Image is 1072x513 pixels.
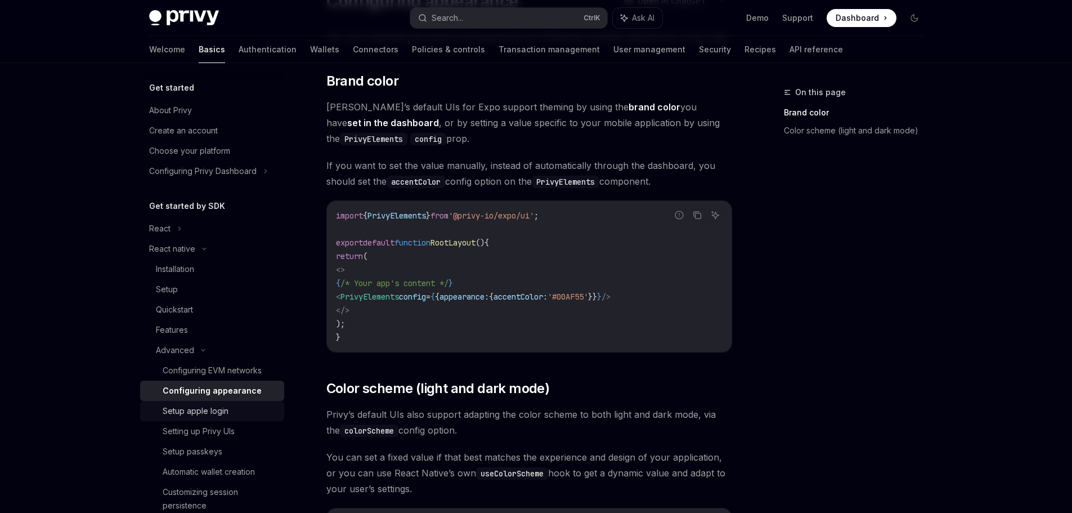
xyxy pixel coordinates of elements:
div: Advanced [156,344,194,357]
span: () [476,238,485,248]
span: Ctrl K [584,14,600,23]
a: Choose your platform [140,141,284,161]
a: Demo [746,12,769,24]
span: { [336,278,340,288]
a: set in the dashboard [347,117,439,129]
span: accentColor: [494,292,548,302]
span: If you want to set the value manually, instead of automatically through the dashboard, you should... [326,158,732,189]
a: Features [140,320,284,340]
button: Ask AI [708,208,723,222]
a: About Privy [140,100,284,121]
div: Create an account [149,124,218,137]
img: dark logo [149,10,219,26]
div: Search... [432,11,463,25]
span: { [489,292,494,302]
span: } [426,211,430,221]
div: Quickstart [156,303,193,316]
span: appearance: [439,292,489,302]
code: PrivyElements [340,133,407,145]
div: Installation [156,262,194,276]
span: = [426,292,430,302]
span: On this page [795,86,846,99]
div: Setting up Privy UIs [163,425,235,438]
code: accentColor [387,176,445,188]
span: Color scheme (light and dark mode) [326,380,550,398]
span: return [336,251,363,261]
div: Setup [156,283,178,296]
div: Customizing session persistence [163,485,277,512]
span: /> [602,292,611,302]
div: Configuring Privy Dashboard [149,164,257,178]
button: Search...CtrlK [410,8,607,28]
span: </> [336,305,349,315]
a: Automatic wallet creation [140,462,284,482]
span: } [597,292,602,302]
a: Setup [140,279,284,300]
span: { [363,211,367,221]
span: } [448,278,453,288]
span: { [485,238,489,248]
span: } [336,332,340,342]
button: Copy the contents from the code block [690,208,705,222]
span: { [430,292,435,302]
div: Setup passkeys [163,445,222,458]
span: /* Your app's content */ [340,278,448,288]
a: Policies & controls [412,36,485,63]
span: Privy’s default UIs also support adapting the color scheme to both light and dark mode, via the c... [326,407,732,438]
span: < [336,292,340,302]
a: Wallets [310,36,339,63]
a: Support [782,12,813,24]
span: config [399,292,426,302]
a: Dashboard [827,9,896,27]
a: Brand color [784,104,932,122]
a: API reference [790,36,843,63]
a: Recipes [744,36,776,63]
span: from [430,211,448,221]
code: PrivyElements [532,176,599,188]
div: Automatic wallet creation [163,465,255,479]
button: Toggle dark mode [905,9,923,27]
span: RootLayout [430,238,476,248]
span: Brand color [326,72,398,90]
span: Ask AI [632,12,654,24]
span: function [394,238,430,248]
span: }} [588,292,597,302]
div: React [149,222,171,235]
div: Configuring appearance [163,384,262,398]
a: Setup apple login [140,401,284,421]
a: Quickstart [140,300,284,320]
a: Welcome [149,36,185,63]
div: Choose your platform [149,144,230,158]
span: '#00AF55' [548,292,588,302]
a: Connectors [353,36,398,63]
a: Create an account [140,121,284,141]
span: '@privy-io/expo/ui' [448,211,534,221]
a: Installation [140,259,284,279]
a: Configuring EVM networks [140,360,284,381]
button: Ask AI [613,8,662,28]
span: ( [363,251,367,261]
a: Transaction management [499,36,600,63]
button: Report incorrect code [672,208,687,222]
span: [PERSON_NAME]’s default UIs for Expo support theming by using the you have , or by setting a valu... [326,99,732,146]
div: Setup apple login [163,404,228,418]
a: Configuring appearance [140,381,284,401]
a: Setting up Privy UIs [140,421,284,441]
div: Features [156,323,188,337]
h5: Get started [149,81,194,95]
code: colorScheme [340,425,398,437]
code: useColorScheme [476,467,548,480]
a: Color scheme (light and dark mode) [784,122,932,140]
a: Authentication [239,36,297,63]
span: PrivyElements [340,292,399,302]
span: ); [336,319,345,329]
a: Security [699,36,731,63]
a: Setup passkeys [140,441,284,462]
span: import [336,211,363,221]
span: <> [336,265,345,275]
span: Dashboard [836,12,879,24]
span: ; [534,211,539,221]
h5: Get started by SDK [149,199,225,213]
div: React native [149,242,195,256]
strong: brand color [629,101,680,113]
